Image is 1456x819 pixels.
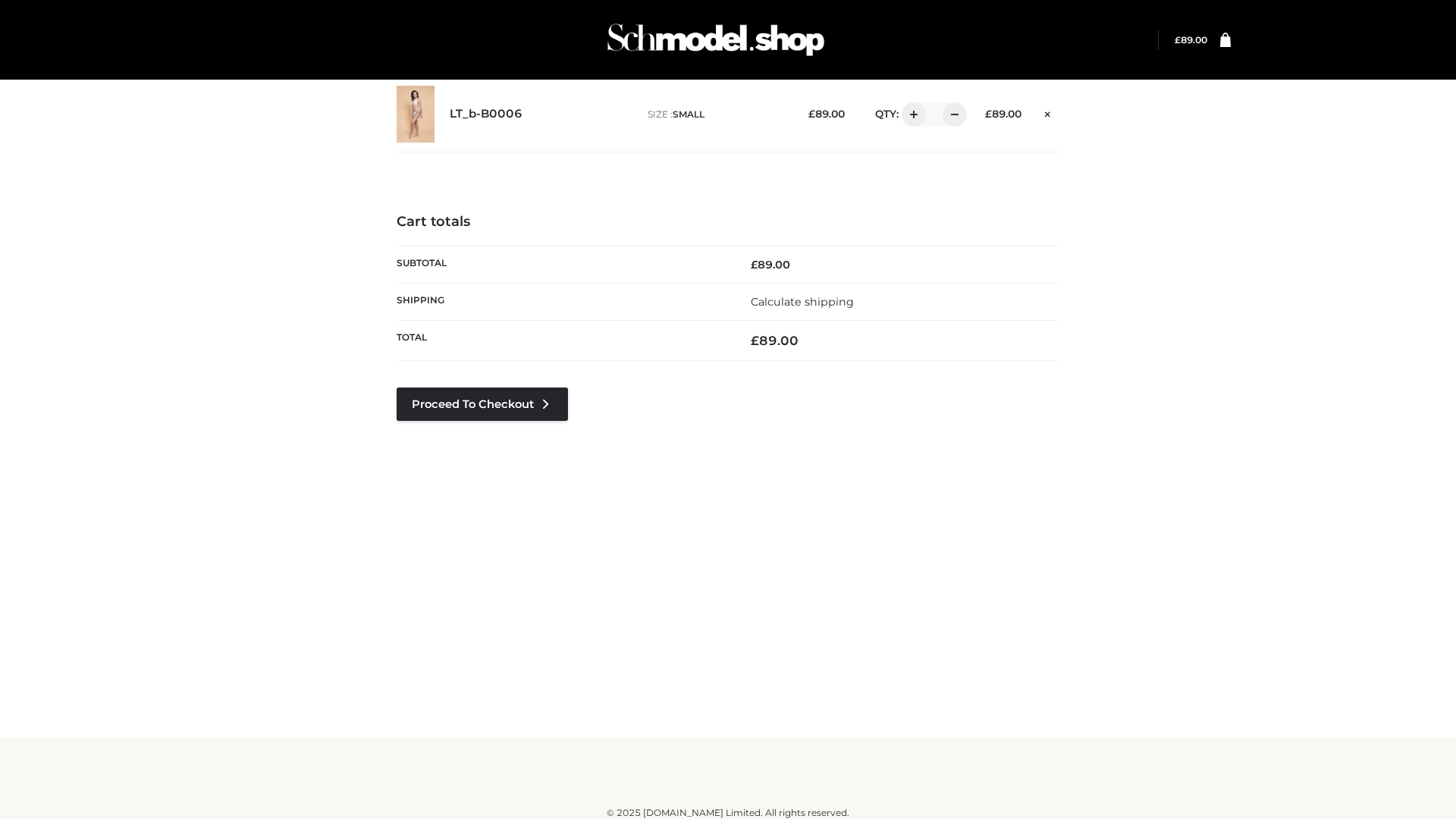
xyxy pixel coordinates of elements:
span: £ [808,108,815,120]
th: Shipping [397,283,728,320]
img: LT_b-B0006 - SMALL [397,86,435,143]
div: QTY: [860,102,962,127]
span: £ [985,108,992,120]
p: size : [648,108,785,121]
bdi: 89.00 [808,108,845,120]
a: Calculate shipping [751,295,854,309]
th: Subtotal [397,246,728,283]
bdi: 89.00 [985,108,1021,120]
a: £89.00 [1175,34,1207,45]
bdi: 89.00 [751,333,799,348]
th: Total [397,321,728,361]
span: £ [751,258,758,271]
span: £ [751,333,759,348]
span: SMALL [673,108,704,120]
span: £ [1175,34,1181,45]
a: LT_b-B0006 [450,107,522,121]
h4: Cart totals [397,214,1059,231]
bdi: 89.00 [1175,34,1207,45]
a: Remove this item [1037,102,1059,122]
a: Proceed to Checkout [397,388,568,421]
img: Schmodel Admin 964 [602,10,830,70]
bdi: 89.00 [751,258,790,271]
